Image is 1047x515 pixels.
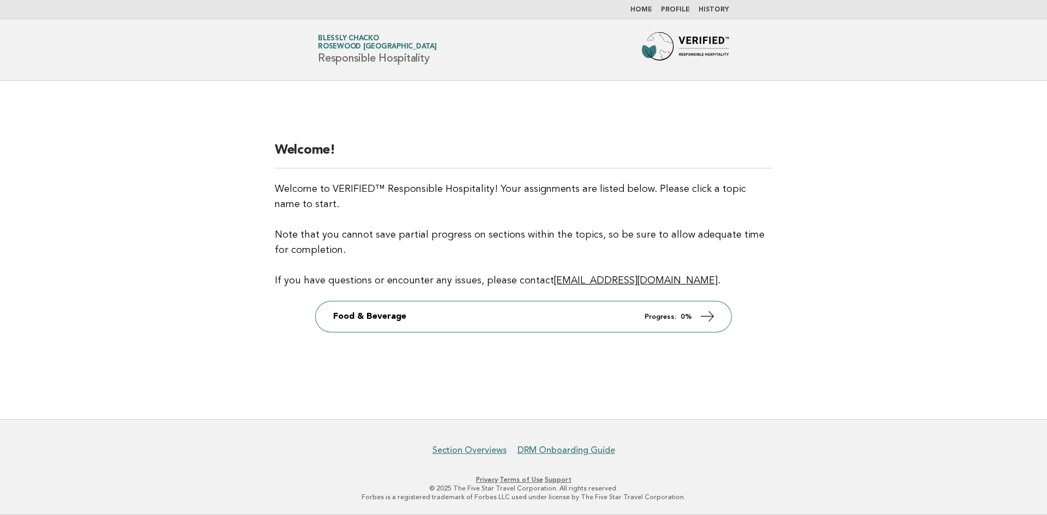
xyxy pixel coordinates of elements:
[318,35,437,64] h1: Responsible Hospitality
[642,32,729,67] img: Forbes Travel Guide
[630,7,652,13] a: Home
[554,276,718,286] a: [EMAIL_ADDRESS][DOMAIN_NAME]
[190,493,857,501] p: Forbes is a registered trademark of Forbes LLC used under license by The Five Star Travel Corpora...
[681,313,692,320] strong: 0%
[661,7,690,13] a: Profile
[476,476,498,483] a: Privacy
[699,7,729,13] a: History
[645,313,676,320] em: Progress:
[432,445,507,456] a: Section Overviews
[318,35,437,50] a: Blessly chackoRosewood [GEOGRAPHIC_DATA]
[545,476,571,483] a: Support
[190,475,857,484] p: · ·
[518,445,615,456] a: DRM Onboarding Guide
[316,301,731,332] a: Food & Beverage Progress: 0%
[275,142,772,168] h2: Welcome!
[275,181,772,288] p: Welcome to VERIFIED™ Responsible Hospitality! Your assignments are listed below. Please click a t...
[318,44,437,51] span: Rosewood [GEOGRAPHIC_DATA]
[190,484,857,493] p: © 2025 The Five Star Travel Corporation. All rights reserved.
[500,476,543,483] a: Terms of Use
